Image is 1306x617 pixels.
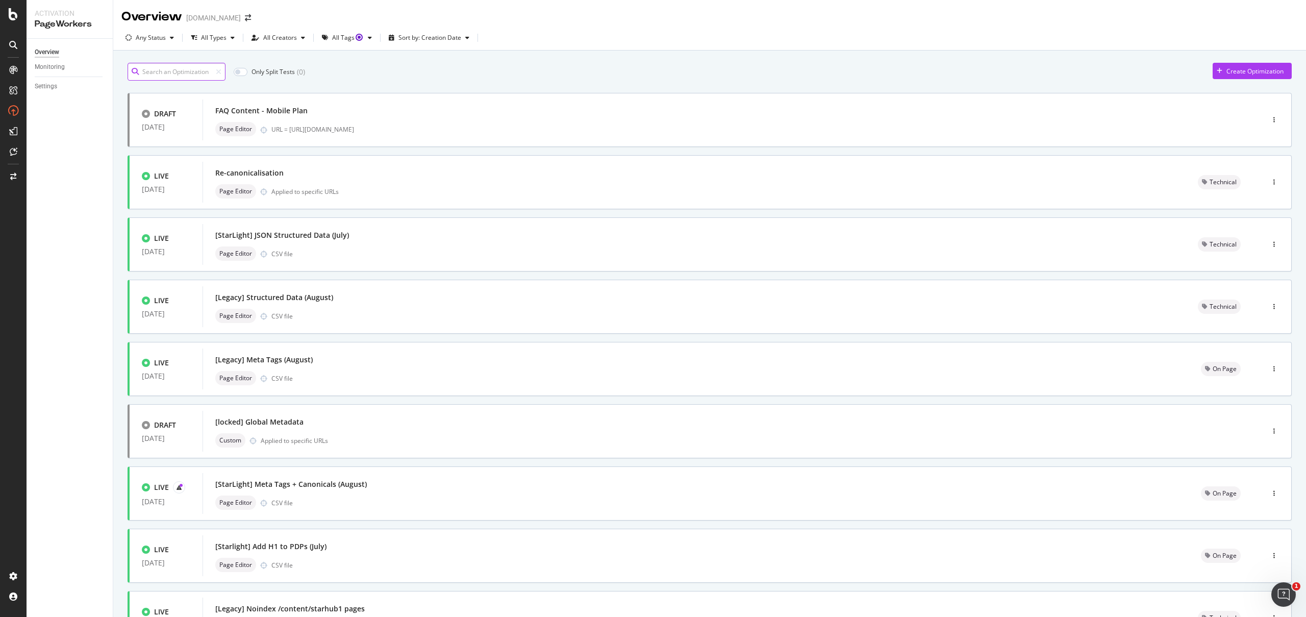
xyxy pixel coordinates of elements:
[1226,67,1284,76] div: Create Optimization
[215,558,256,572] div: neutral label
[142,123,190,131] div: [DATE]
[154,607,169,617] div: LIVE
[136,35,166,41] div: Any Status
[252,67,295,76] div: Only Split Tests
[215,479,367,489] div: [StarLight] Meta Tags + Canonicals (August)
[1213,490,1237,497] span: On Page
[215,106,308,116] div: FAQ Content - Mobile Plan
[219,313,252,319] span: Page Editor
[128,63,225,81] input: Search an Optimization
[1213,553,1237,559] span: On Page
[154,233,169,243] div: LIVE
[154,358,169,368] div: LIVE
[35,47,59,58] div: Overview
[215,230,349,240] div: [StarLight] JSON Structured Data (July)
[35,47,106,58] a: Overview
[215,246,256,261] div: neutral label
[271,499,293,507] div: CSV file
[1201,362,1241,376] div: neutral label
[1198,300,1241,314] div: neutral label
[219,437,241,443] span: Custom
[142,310,190,318] div: [DATE]
[215,433,245,448] div: neutral label
[261,436,328,445] div: Applied to specific URLs
[271,312,293,320] div: CSV file
[35,62,65,72] div: Monitoring
[142,559,190,567] div: [DATE]
[187,30,239,46] button: All Types
[121,8,182,26] div: Overview
[35,8,105,18] div: Activation
[355,33,364,42] div: Tooltip anchor
[1271,582,1296,607] iframe: Intercom live chat
[271,125,1220,134] div: URL = [URL][DOMAIN_NAME]
[121,30,178,46] button: Any Status
[215,371,256,385] div: neutral label
[142,372,190,380] div: [DATE]
[1198,175,1241,189] div: neutral label
[263,35,297,41] div: All Creators
[201,35,227,41] div: All Types
[219,251,252,257] span: Page Editor
[154,420,176,430] div: DRAFT
[297,67,305,77] div: ( 0 )
[332,35,364,41] div: All Tags
[154,545,169,555] div: LIVE
[35,62,106,72] a: Monitoring
[219,500,252,506] span: Page Editor
[245,14,251,21] div: arrow-right-arrow-left
[1198,237,1241,252] div: neutral label
[219,188,252,194] span: Page Editor
[35,81,106,92] a: Settings
[215,417,304,427] div: [locked] Global Metadata
[215,496,256,510] div: neutral label
[142,498,190,506] div: [DATE]
[1201,486,1241,501] div: neutral label
[219,562,252,568] span: Page Editor
[219,375,252,381] span: Page Editor
[215,355,313,365] div: [Legacy] Meta Tags (August)
[154,109,176,119] div: DRAFT
[1210,304,1237,310] span: Technical
[271,374,293,383] div: CSV file
[215,168,284,178] div: Re-canonicalisation
[142,185,190,193] div: [DATE]
[215,309,256,323] div: neutral label
[154,295,169,306] div: LIVE
[385,30,473,46] button: Sort by: Creation Date
[271,250,293,258] div: CSV file
[215,604,365,614] div: [Legacy] Noindex /content/starhub1 pages
[318,30,376,46] button: All TagsTooltip anchor
[35,81,57,92] div: Settings
[219,126,252,132] span: Page Editor
[215,292,333,303] div: [Legacy] Structured Data (August)
[1210,179,1237,185] span: Technical
[271,561,293,570] div: CSV file
[154,482,169,492] div: LIVE
[142,434,190,442] div: [DATE]
[1213,63,1292,79] button: Create Optimization
[154,171,169,181] div: LIVE
[247,30,309,46] button: All Creators
[186,13,241,23] div: [DOMAIN_NAME]
[215,122,256,136] div: neutral label
[1210,241,1237,248] span: Technical
[142,248,190,256] div: [DATE]
[215,184,256,199] div: neutral label
[35,18,105,30] div: PageWorkers
[1213,366,1237,372] span: On Page
[398,35,461,41] div: Sort by: Creation Date
[215,541,326,552] div: [Starlight] Add H1 to PDPs (July)
[271,187,339,196] div: Applied to specific URLs
[1201,549,1241,563] div: neutral label
[1292,582,1300,590] span: 1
